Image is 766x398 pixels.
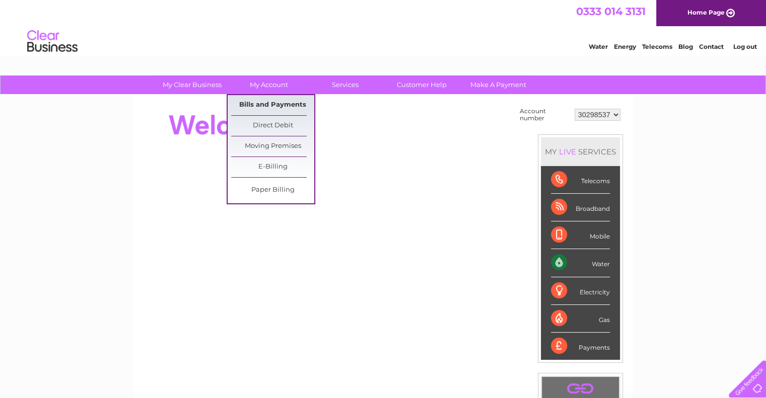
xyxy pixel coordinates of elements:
div: MY SERVICES [541,137,620,166]
div: Broadband [551,194,610,221]
div: LIVE [557,147,578,156]
div: Mobile [551,221,610,249]
div: Water [551,249,610,277]
a: Energy [614,43,636,50]
a: My Clear Business [151,75,234,94]
a: Direct Debit [231,116,314,136]
div: Gas [551,305,610,333]
a: Log out [733,43,756,50]
img: logo.png [27,26,78,57]
div: Telecoms [551,166,610,194]
a: . [544,379,616,397]
div: Payments [551,333,610,360]
a: Make A Payment [457,75,540,94]
a: Customer Help [380,75,463,94]
a: Paper Billing [231,180,314,200]
a: 0333 014 3131 [576,5,646,18]
a: Blog [678,43,693,50]
div: Clear Business is a trading name of Verastar Limited (registered in [GEOGRAPHIC_DATA] No. 3667643... [146,6,621,49]
a: Telecoms [642,43,672,50]
a: Contact [699,43,724,50]
a: Moving Premises [231,136,314,156]
td: Account number [517,105,572,124]
a: E-Billing [231,157,314,177]
div: Electricity [551,277,610,305]
a: Services [304,75,387,94]
a: Water [589,43,608,50]
a: Bills and Payments [231,95,314,115]
a: My Account [227,75,310,94]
